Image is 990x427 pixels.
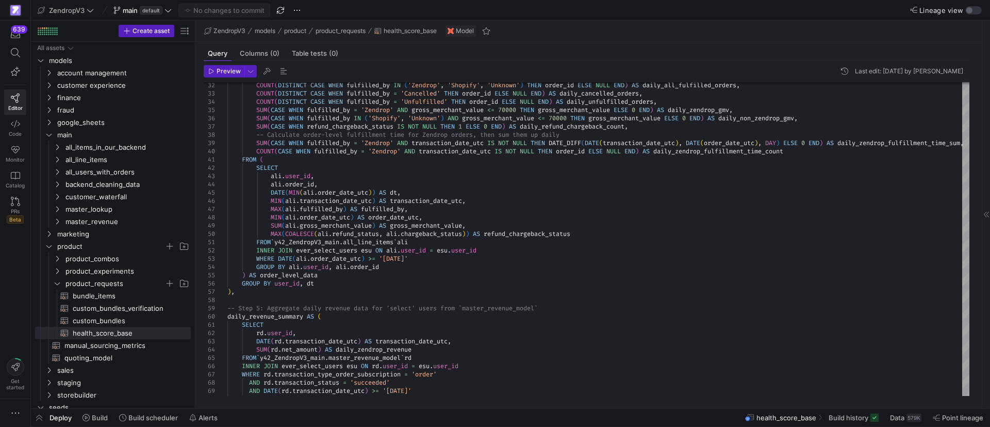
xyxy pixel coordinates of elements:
[754,139,758,147] span: )
[808,139,819,147] span: END
[549,139,581,147] span: DATE_DIFF
[885,409,926,426] button: Data579K
[35,91,191,104] div: Press SPACE to select this row.
[614,81,624,89] span: END
[440,81,444,89] span: ,
[274,98,278,106] span: (
[401,114,404,122] span: ,
[397,139,408,147] span: AND
[498,106,516,114] span: 70000
[213,27,245,35] span: ZendropV3
[559,89,639,98] span: daily_cancelled_orders
[270,50,279,57] span: (0)
[57,365,189,376] span: sales
[707,114,715,122] span: AS
[765,139,776,147] span: DAY
[271,114,285,122] span: CASE
[480,81,484,89] span: ,
[123,6,138,14] span: main
[289,114,303,122] span: WHEN
[204,164,215,172] div: 42
[639,89,642,98] span: ,
[73,290,179,302] span: bundle_items​​​​​​​​​​
[531,139,545,147] span: THEN
[57,92,189,104] span: finance
[6,378,24,390] span: Get started
[624,122,628,131] span: ,
[520,106,534,114] span: THEN
[505,147,516,155] span: NOT
[267,122,271,131] span: (
[624,147,635,155] span: END
[538,114,545,122] span: <=
[462,89,491,98] span: order_id
[570,114,585,122] span: THEN
[928,409,988,426] button: Point lineage
[65,191,189,203] span: customer_waterfall
[502,122,505,131] span: )
[346,81,390,89] span: fulfilled_by
[271,106,285,114] span: CASE
[361,139,393,147] span: 'Zendrop'
[35,166,191,178] div: Press SPACE to select this row.
[256,98,274,106] span: COUNT
[664,114,679,122] span: ELSE
[549,114,567,122] span: 70000
[689,114,700,122] span: END
[274,89,278,98] span: (
[632,106,635,114] span: 0
[267,106,271,114] span: (
[278,98,307,106] span: DISTINCT
[204,172,215,180] div: 43
[65,278,164,290] span: product_requests
[538,106,610,114] span: gross_merchant_value
[73,315,179,327] span: custom_bundles​​​​​​​​​​
[556,98,563,106] span: AS
[208,50,227,57] span: Query
[256,131,437,139] span: -- Calculate order-level fulfillment time for Zend
[567,98,653,106] span: daily_unfulfilled_orders
[653,147,783,155] span: daily_zendrop_fulfillment_time_count
[824,409,883,426] button: Build history
[204,106,215,114] div: 35
[49,6,85,14] span: ZendropV3
[527,81,541,89] span: THEN
[307,122,393,131] span: refund_chargeback_status
[783,139,798,147] span: ELSE
[271,122,285,131] span: CASE
[133,27,170,35] span: Create asset
[419,147,491,155] span: transaction_date_utc
[700,114,704,122] span: )
[650,106,653,114] span: )
[494,89,509,98] span: ELSE
[585,139,599,147] span: DATE
[4,115,26,141] a: Code
[57,129,189,141] span: main
[581,139,585,147] span: (
[282,172,285,180] span: .
[329,50,338,57] span: (0)
[140,6,162,14] span: default
[372,25,439,37] button: health_score_base
[520,122,624,131] span: daily_refund_chargeback_count
[313,25,368,37] button: product_requests
[837,139,960,147] span: daily_zendrop_fulfillment_time_sum
[289,122,303,131] span: WHEN
[35,314,191,327] a: custom_bundles​​​​​​​​​​
[289,106,303,114] span: WHEN
[411,139,484,147] span: transaction_date_utc
[393,89,397,98] span: =
[545,81,574,89] span: order_id
[686,139,700,147] span: DATE
[890,414,904,422] span: Data
[354,114,361,122] span: IN
[487,139,494,147] span: IS
[577,81,592,89] span: ELSE
[451,98,466,106] span: THEN
[119,25,174,37] button: Create asset
[274,81,278,89] span: (
[408,122,419,131] span: NOT
[316,27,366,35] span: product_requests
[556,147,585,155] span: order_id
[271,172,282,180] span: ali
